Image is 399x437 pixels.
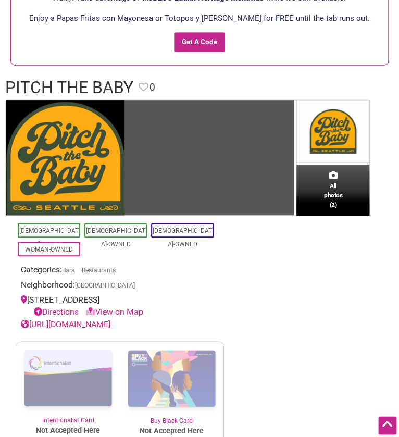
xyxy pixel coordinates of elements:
div: Categories: [21,264,219,279]
div: [STREET_ADDRESS] [21,294,219,319]
a: Intentionalist Card [16,342,120,424]
a: Restaurants [82,267,116,274]
a: [DEMOGRAPHIC_DATA]-Owned [153,227,212,248]
a: [URL][DOMAIN_NAME] [21,319,110,329]
span: [GEOGRAPHIC_DATA] [75,282,135,289]
div: Neighborhood: [21,279,219,294]
a: Buy Black Card [120,342,223,425]
img: Buy Black Card [120,342,223,416]
input: Get A Code [174,32,225,52]
a: Bars [62,267,74,274]
a: Woman-Owned [25,246,73,253]
div: Scroll Back to Top [378,416,396,434]
a: [DEMOGRAPHIC_DATA]-Owned [86,227,145,248]
span: 0 [149,80,155,95]
img: Intentionalist Card [16,342,120,415]
p: Enjoy a Papas Fritas con Mayonesa or Totopos y [PERSON_NAME] for FREE until the tab runs out. [16,12,383,24]
a: Directions [34,307,79,317]
img: Pitch the Baby [6,100,124,215]
i: Favorite [139,82,148,92]
h1: Pitch The Baby [5,76,133,99]
span: Not Accepted Here [120,425,223,436]
span: Not Accepted Here [16,424,120,436]
span: All photos (2) [324,182,342,210]
a: View on Map [86,307,143,317]
a: [DEMOGRAPHIC_DATA]-Owned [19,227,79,248]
